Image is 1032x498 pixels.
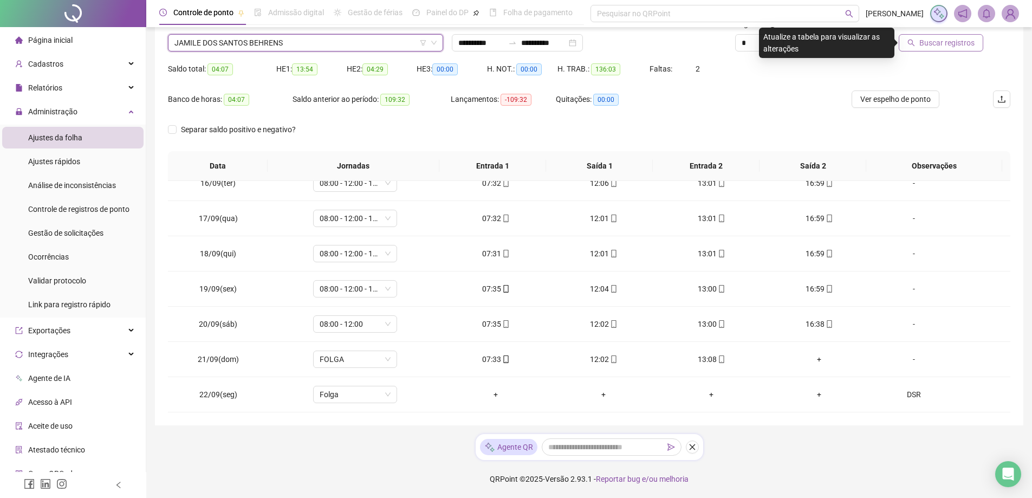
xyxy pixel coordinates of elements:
[882,212,946,224] div: -
[559,318,649,330] div: 12:02
[320,386,391,403] span: Folga
[774,353,865,365] div: +
[666,353,757,365] div: 13:08
[320,245,391,262] span: 08:00 - 12:00 - 13:00 - 17:00
[860,93,931,105] span: Ver espelho de ponto
[254,9,262,16] span: file-done
[609,320,618,328] span: mobile
[15,422,23,430] span: audit
[774,389,865,400] div: +
[717,320,725,328] span: mobile
[320,175,391,191] span: 08:00 - 12:00 - 13:00 - 17:00
[760,151,866,181] th: Saída 2
[28,205,129,214] span: Controle de registros de ponto
[198,355,239,364] span: 21/09(dom)
[609,250,618,257] span: mobile
[146,460,1032,498] footer: QRPoint © 2025 - 2.93.1 -
[199,390,237,399] span: 22/09(seg)
[28,157,80,166] span: Ajustes rápidos
[882,318,946,330] div: -
[224,94,249,106] span: 04:07
[774,318,865,330] div: 16:38
[268,8,324,17] span: Admissão digital
[15,36,23,44] span: home
[28,181,116,190] span: Análise de inconsistências
[516,63,542,75] span: 00:00
[501,179,510,187] span: mobile
[557,63,650,75] div: H. TRAB.:
[882,353,946,365] div: -
[28,60,63,68] span: Cadastros
[451,177,541,189] div: 07:32
[28,300,111,309] span: Link para registro rápido
[28,445,85,454] span: Atestado técnico
[348,8,403,17] span: Gestão de férias
[56,478,67,489] span: instagram
[28,374,70,383] span: Agente de IA
[559,212,649,224] div: 12:01
[717,215,725,222] span: mobile
[451,389,541,400] div: +
[292,63,317,75] span: 13:54
[825,320,833,328] span: mobile
[609,285,618,293] span: mobile
[882,283,946,295] div: -
[596,475,689,483] span: Reportar bug e/ou melhoria
[866,8,924,20] span: [PERSON_NAME]
[696,64,700,73] span: 2
[717,355,725,363] span: mobile
[559,177,649,189] div: 12:06
[168,93,293,106] div: Banco de horas:
[508,38,517,47] span: to
[28,107,77,116] span: Administração
[717,285,725,293] span: mobile
[15,84,23,92] span: file
[28,36,73,44] span: Página inicial
[556,93,661,106] div: Quitações:
[28,422,73,430] span: Aceite de uso
[15,108,23,115] span: lock
[667,443,675,451] span: send
[451,318,541,330] div: 07:35
[501,250,510,257] span: mobile
[200,179,236,187] span: 16/09(ter)
[875,160,994,172] span: Observações
[759,28,894,58] div: Atualize a tabela para visualizar as alterações
[28,276,86,285] span: Validar protocolo
[1002,5,1018,22] img: 69671
[487,63,557,75] div: H. NOT.:
[501,94,531,106] span: -109:32
[591,63,620,75] span: 136:03
[666,177,757,189] div: 13:01
[320,210,391,227] span: 08:00 - 12:00 - 13:00 - 17:00
[431,40,437,46] span: down
[866,151,1002,181] th: Observações
[484,442,495,453] img: sparkle-icon.fc2bf0ac1784a2077858766a79e2daf3.svg
[380,94,410,106] span: 109:32
[238,10,244,16] span: pushpin
[439,151,546,181] th: Entrada 1
[653,151,760,181] th: Entrada 2
[899,34,983,51] button: Buscar registros
[320,316,391,332] span: 08:00 - 12:00
[276,63,347,75] div: HE 1:
[199,214,238,223] span: 17/09(qua)
[199,284,237,293] span: 19/09(sex)
[28,253,69,261] span: Ocorrências
[650,64,674,73] span: Faltas:
[593,94,619,106] span: 00:00
[28,133,82,142] span: Ajustes da folha
[666,212,757,224] div: 13:01
[609,179,618,187] span: mobile
[774,283,865,295] div: 16:59
[882,177,946,189] div: -
[412,9,420,16] span: dashboard
[15,327,23,334] span: export
[982,9,991,18] span: bell
[666,318,757,330] div: 13:00
[177,124,300,135] span: Separar saldo positivo e negativo?
[347,63,417,75] div: HE 2:
[28,83,62,92] span: Relatórios
[501,355,510,363] span: mobile
[508,38,517,47] span: swap-right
